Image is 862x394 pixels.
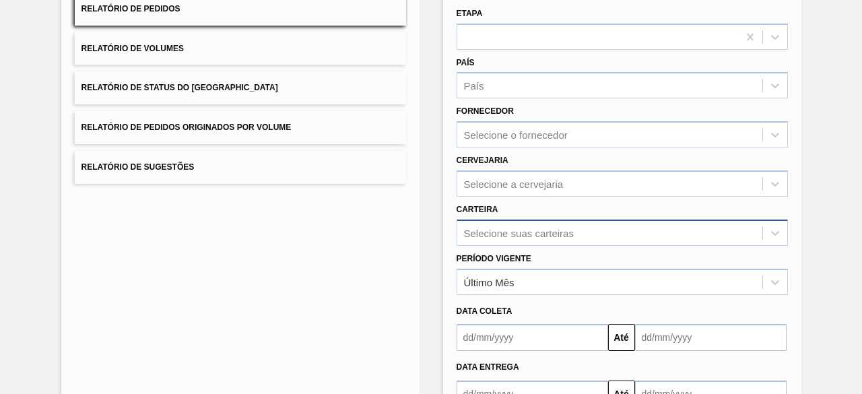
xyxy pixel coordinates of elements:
[608,324,635,351] button: Até
[81,123,292,132] span: Relatório de Pedidos Originados por Volume
[81,162,195,172] span: Relatório de Sugestões
[81,83,278,92] span: Relatório de Status do [GEOGRAPHIC_DATA]
[464,276,515,288] div: Último Mês
[464,178,564,189] div: Selecione a cervejaria
[457,106,514,116] label: Fornecedor
[457,254,531,263] label: Período Vigente
[75,71,406,104] button: Relatório de Status do [GEOGRAPHIC_DATA]
[457,362,519,372] span: Data Entrega
[75,151,406,184] button: Relatório de Sugestões
[635,324,787,351] input: dd/mm/yyyy
[457,156,508,165] label: Cervejaria
[81,4,180,13] span: Relatório de Pedidos
[464,129,568,141] div: Selecione o fornecedor
[75,32,406,65] button: Relatório de Volumes
[457,9,483,18] label: Etapa
[81,44,184,53] span: Relatório de Volumes
[457,58,475,67] label: País
[464,227,574,238] div: Selecione suas carteiras
[464,80,484,92] div: País
[75,111,406,144] button: Relatório de Pedidos Originados por Volume
[457,324,608,351] input: dd/mm/yyyy
[457,306,512,316] span: Data coleta
[457,205,498,214] label: Carteira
